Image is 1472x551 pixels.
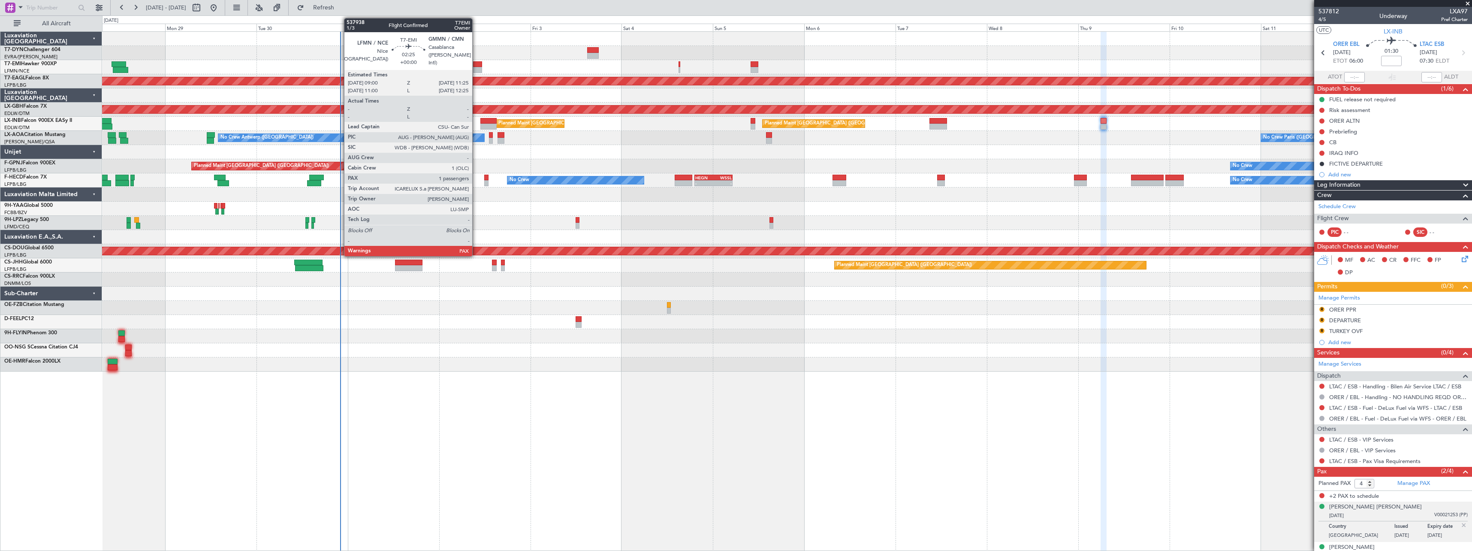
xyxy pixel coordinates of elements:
span: T7-DYN [4,47,24,52]
div: Planned Maint [GEOGRAPHIC_DATA] ([GEOGRAPHIC_DATA]) [194,160,329,173]
span: LX-INB [1384,27,1403,36]
span: LX-INB [4,118,21,123]
div: No Crew Paris ([GEOGRAPHIC_DATA]) [1263,131,1348,144]
span: 01:30 [1385,47,1398,56]
span: Pref Charter [1441,16,1468,23]
span: LTAC ESB [1420,40,1444,49]
div: FUEL release not required [1329,96,1396,103]
span: ORER EBL [1333,40,1360,49]
input: Trip Number [26,1,75,14]
a: T7-DYNChallenger 604 [4,47,60,52]
span: (2/4) [1441,466,1454,475]
a: CS-JHHGlobal 6000 [4,260,52,265]
div: Risk assessment [1329,106,1370,114]
p: [DATE] [1394,532,1427,541]
a: ORER / EBL - Fuel - DeLux Fuel via WFS - ORER / EBL [1329,415,1466,422]
div: Thu 9 [1078,24,1170,31]
a: LTAC / ESB - VIP Services [1329,436,1394,443]
div: HEGN [695,175,713,180]
div: Prebriefing [1329,128,1357,135]
span: AC [1367,256,1375,265]
a: LFPB/LBG [4,266,27,272]
span: Leg Information [1317,180,1360,190]
p: [DATE] [1427,532,1460,541]
span: (0/3) [1441,282,1454,291]
a: F-HECDFalcon 7X [4,175,47,180]
a: F-GPNJFalcon 900EX [4,160,55,166]
div: Planned Maint [GEOGRAPHIC_DATA] [498,117,580,130]
a: D-FEELPC12 [4,316,34,321]
a: EDLW/DTM [4,124,30,131]
span: T7-EMI [4,61,21,67]
div: Mon 6 [804,24,896,31]
a: CS-RRCFalcon 900LX [4,274,55,279]
span: OO-NSG S [4,345,30,350]
div: Sat 11 [1261,24,1352,31]
span: F-HECD [4,175,23,180]
div: PIC [1327,227,1342,237]
a: T7-EMIHawker 900XP [4,61,57,67]
a: LFPB/LBG [4,82,27,88]
div: - - [1344,228,1363,236]
button: Refresh [293,1,344,15]
div: [DATE] [104,17,118,24]
span: [DATE] - [DATE] [146,4,186,12]
a: LFPB/LBG [4,252,27,258]
p: Issued [1394,524,1427,532]
span: Others [1317,424,1336,434]
a: 9H-YAAGlobal 5000 [4,203,53,208]
div: No Crew [510,174,529,187]
p: Expiry date [1427,524,1460,532]
a: Manage PAX [1397,479,1430,488]
span: [DATE] [1329,512,1344,519]
span: Crew [1317,191,1332,200]
div: Wed 8 [987,24,1078,31]
div: ORER ALTN [1329,117,1360,124]
a: LFMD/CEQ [4,224,29,230]
span: OE-FZB [4,302,23,307]
div: DEPARTURE [1329,317,1361,324]
span: [DATE] [1420,48,1437,57]
button: R [1319,307,1324,312]
span: MF [1345,256,1353,265]
a: Manage Services [1318,360,1361,369]
a: CS-DOUGlobal 6500 [4,245,54,251]
div: TURKEY OVF [1329,327,1363,335]
span: 537812 [1318,7,1339,16]
span: D-FEEL [4,316,21,321]
label: Planned PAX [1318,479,1351,488]
div: - [713,181,731,186]
span: (1/6) [1441,84,1454,93]
a: ORER / EBL - VIP Services [1329,447,1396,454]
span: T7-EAGL [4,76,25,81]
span: Dispatch [1317,371,1341,381]
div: Thu 2 [439,24,531,31]
span: CS-RRC [4,274,23,279]
span: ELDT [1436,57,1449,66]
span: LXA97 [1441,7,1468,16]
span: 06:00 [1349,57,1363,66]
span: CS-DOU [4,245,24,251]
div: Fri 10 [1170,24,1261,31]
a: ORER / EBL - Handling - NO HANDLING REQD ORER/EBL [1329,394,1468,401]
div: WSSL [713,175,731,180]
span: ETOT [1333,57,1347,66]
a: OE-FZBCitation Mustang [4,302,64,307]
span: LX-GBH [4,104,23,109]
a: LTAC / ESB - Fuel - DeLux Fuel via WFS - LTAC / ESB [1329,404,1462,412]
span: FFC [1411,256,1421,265]
p: [GEOGRAPHIC_DATA] [1329,532,1394,541]
div: Add new [1328,339,1468,346]
span: Dispatch Checks and Weather [1317,242,1399,252]
a: OE-HMRFalcon 2000LX [4,359,60,364]
a: LTAC / ESB - Handling - Bilen Air Service LTAC / ESB [1329,383,1461,390]
a: Schedule Crew [1318,203,1356,211]
span: DP [1345,269,1353,277]
div: [DATE] [349,17,364,24]
div: Sat 4 [621,24,713,31]
a: LFPB/LBG [4,167,27,173]
div: ORER PPR [1329,306,1356,313]
a: [PERSON_NAME]/QSA [4,139,55,145]
span: +2 PAX to schedule [1329,492,1379,501]
div: Underway [1379,12,1407,21]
